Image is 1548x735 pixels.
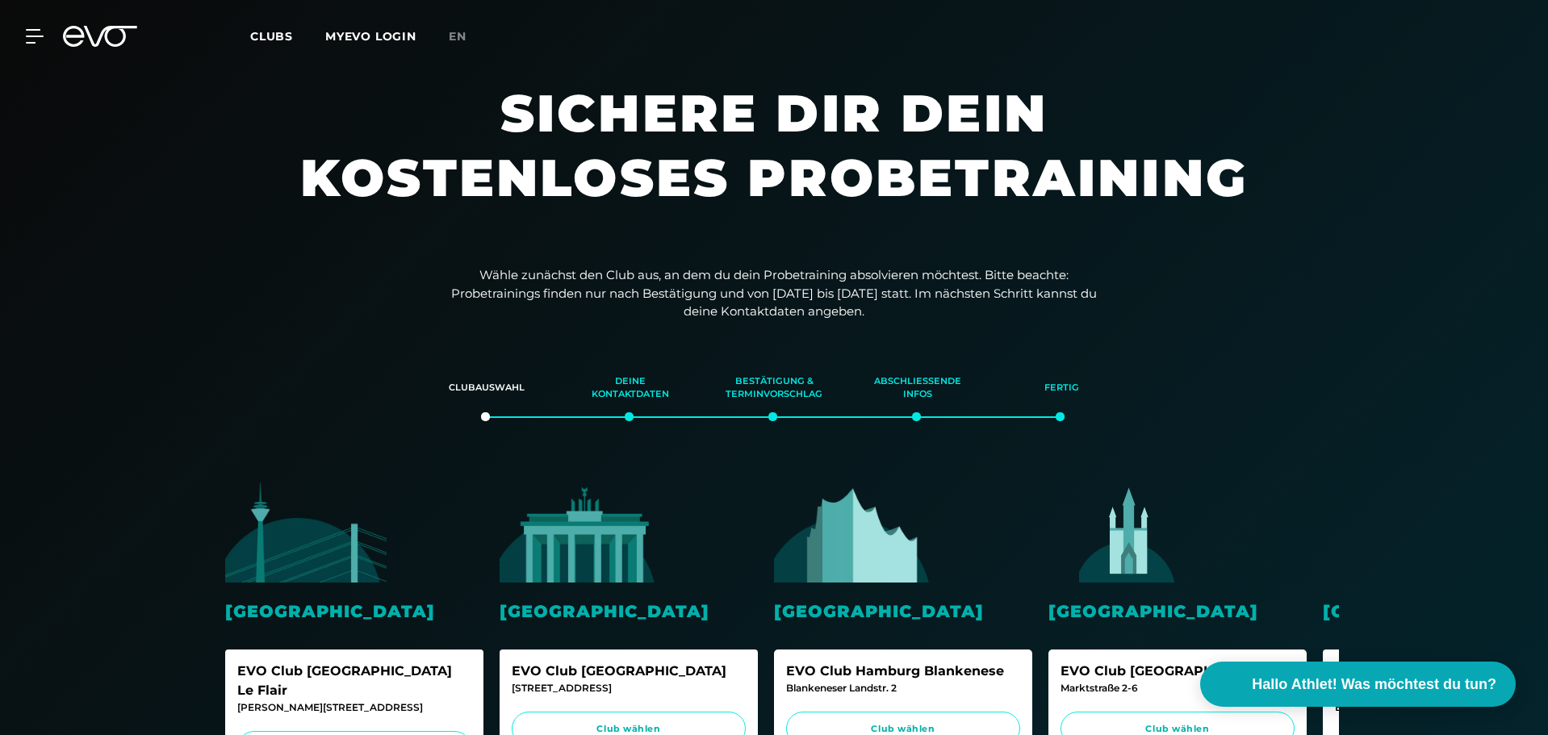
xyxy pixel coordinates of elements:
[722,366,826,410] div: Bestätigung & Terminvorschlag
[225,599,483,624] div: [GEOGRAPHIC_DATA]
[325,29,416,44] a: MYEVO LOGIN
[774,482,935,583] img: evofitness
[866,366,969,410] div: Abschließende Infos
[786,681,1020,695] div: Blankeneser Landstr. 2
[500,599,758,624] div: [GEOGRAPHIC_DATA]
[1061,662,1295,681] div: EVO Club [GEOGRAPHIC_DATA]
[237,700,471,715] div: [PERSON_NAME][STREET_ADDRESS]
[774,599,1032,624] div: [GEOGRAPHIC_DATA]
[1252,674,1496,695] span: Hallo Athlet! Was möchtest du tun?
[250,28,325,44] a: Clubs
[512,681,746,695] div: [STREET_ADDRESS]
[1200,662,1516,707] button: Hallo Athlet! Was möchtest du tun?
[290,81,1258,242] h1: Sichere dir dein kostenloses Probetraining
[225,482,387,583] img: evofitness
[1061,681,1295,695] div: Marktstraße 2-6
[449,29,466,44] span: en
[1323,482,1484,583] img: evofitness
[500,482,661,583] img: evofitness
[1048,599,1307,624] div: [GEOGRAPHIC_DATA]
[449,27,486,46] a: en
[250,29,293,44] span: Clubs
[1010,366,1113,410] div: Fertig
[435,366,538,410] div: Clubauswahl
[1048,482,1210,583] img: evofitness
[786,662,1020,681] div: EVO Club Hamburg Blankenese
[512,662,746,681] div: EVO Club [GEOGRAPHIC_DATA]
[579,366,682,410] div: Deine Kontaktdaten
[237,662,471,700] div: EVO Club [GEOGRAPHIC_DATA] Le Flair
[451,266,1097,321] p: Wähle zunächst den Club aus, an dem du dein Probetraining absolvieren möchtest. Bitte beachte: Pr...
